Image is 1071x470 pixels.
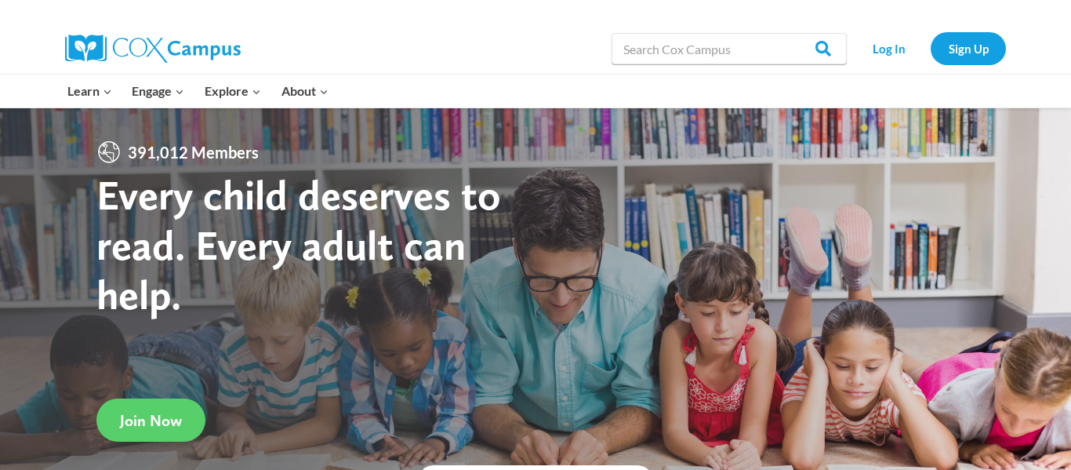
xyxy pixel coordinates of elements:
a: Log In [855,32,923,64]
input: Search Cox Campus [612,33,847,64]
span: About [281,81,329,101]
span: 391,012 Members [122,140,265,165]
strong: Every child deserves to read. Every adult can help. [96,169,501,319]
a: Join Now [96,399,205,442]
nav: Primary Navigation [57,75,338,107]
span: Explore [205,81,261,101]
span: Join Now [120,411,182,430]
a: Sign Up [931,32,1006,64]
nav: Secondary Navigation [855,32,1006,64]
span: Learn [67,81,112,101]
span: Engage [132,81,184,101]
img: Cox Campus [65,35,241,63]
